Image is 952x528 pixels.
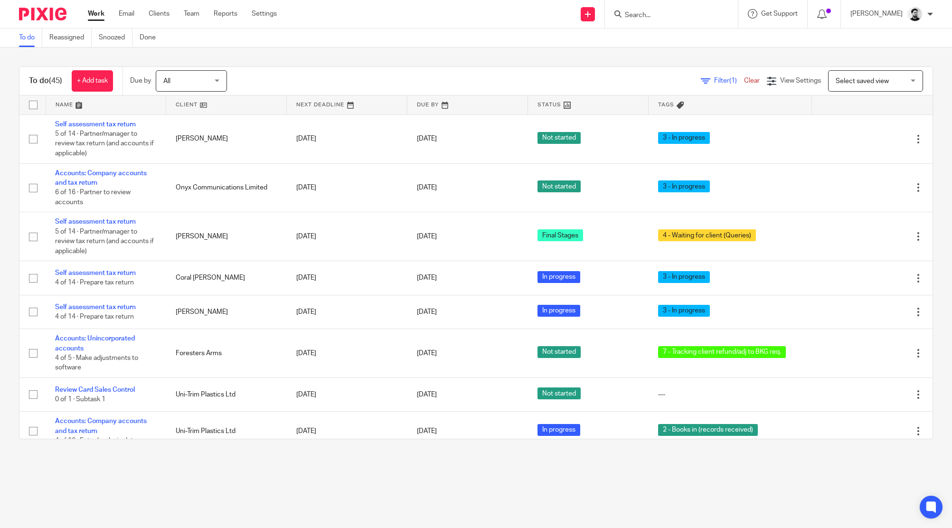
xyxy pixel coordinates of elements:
[55,170,147,186] a: Accounts: Company accounts and tax return
[55,437,137,444] span: 4 of 16 · Enter books in date
[49,77,62,85] span: (45)
[537,346,581,358] span: Not started
[140,28,163,47] a: Done
[166,212,287,261] td: [PERSON_NAME]
[55,228,154,255] span: 5 of 14 · Partner/manager to review tax return (and accounts if applicable)
[55,418,147,434] a: Accounts: Company accounts and tax return
[417,275,437,282] span: [DATE]
[214,9,237,19] a: Reports
[624,11,709,20] input: Search
[836,78,889,85] span: Select saved view
[166,163,287,212] td: Onyx Communications Limited
[163,78,170,85] span: All
[537,229,583,241] span: Final Stages
[55,355,138,371] span: 4 of 5 · Make adjustments to software
[417,233,437,240] span: [DATE]
[287,212,407,261] td: [DATE]
[55,304,136,311] a: Self assessment tax return
[166,329,287,378] td: Foresters Arms
[537,387,581,399] span: Not started
[166,261,287,295] td: Coral [PERSON_NAME]
[417,184,437,191] span: [DATE]
[55,387,135,393] a: Review Card Sales Control
[417,135,437,142] span: [DATE]
[287,261,407,295] td: [DATE]
[714,77,744,84] span: Filter
[252,9,277,19] a: Settings
[658,102,674,107] span: Tags
[55,280,134,286] span: 4 of 14 · Prepare tax return
[658,305,710,317] span: 3 - In progress
[287,295,407,329] td: [DATE]
[130,76,151,85] p: Due by
[55,396,105,403] span: 0 of 1 · Subtask 1
[658,390,802,399] div: ---
[417,309,437,315] span: [DATE]
[55,121,136,128] a: Self assessment tax return
[184,9,199,19] a: Team
[88,9,104,19] a: Work
[658,132,710,144] span: 3 - In progress
[55,313,134,320] span: 4 of 14 · Prepare tax return
[417,350,437,357] span: [DATE]
[287,163,407,212] td: [DATE]
[166,378,287,412] td: Uni-Trim Plastics Ltd
[417,391,437,398] span: [DATE]
[658,180,710,192] span: 3 - In progress
[729,77,737,84] span: (1)
[49,28,92,47] a: Reassigned
[537,132,581,144] span: Not started
[166,114,287,163] td: [PERSON_NAME]
[55,189,131,206] span: 6 of 16 · Partner to review accounts
[166,295,287,329] td: [PERSON_NAME]
[744,77,760,84] a: Clear
[907,7,923,22] img: Cam_2025.jpg
[761,10,798,17] span: Get Support
[55,218,136,225] a: Self assessment tax return
[537,271,580,283] span: In progress
[287,114,407,163] td: [DATE]
[19,8,66,20] img: Pixie
[119,9,134,19] a: Email
[658,229,756,241] span: 4 - Waiting for client (Queries)
[55,131,154,157] span: 5 of 14 · Partner/manager to review tax return (and accounts if applicable)
[850,9,903,19] p: [PERSON_NAME]
[55,270,136,276] a: Self assessment tax return
[537,424,580,436] span: In progress
[166,412,287,451] td: Uni-Trim Plastics Ltd
[99,28,132,47] a: Snoozed
[417,428,437,434] span: [DATE]
[287,412,407,451] td: [DATE]
[287,329,407,378] td: [DATE]
[55,335,135,351] a: Accounts: Unincorporated accounts
[537,305,580,317] span: In progress
[149,9,170,19] a: Clients
[658,346,786,358] span: 7 - Tracking client refund/adj to BKG req.
[780,77,821,84] span: View Settings
[658,271,710,283] span: 3 - In progress
[72,70,113,92] a: + Add task
[19,28,42,47] a: To do
[287,378,407,412] td: [DATE]
[537,180,581,192] span: Not started
[658,424,758,436] span: 2 - Books in (records received)
[29,76,62,86] h1: To do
